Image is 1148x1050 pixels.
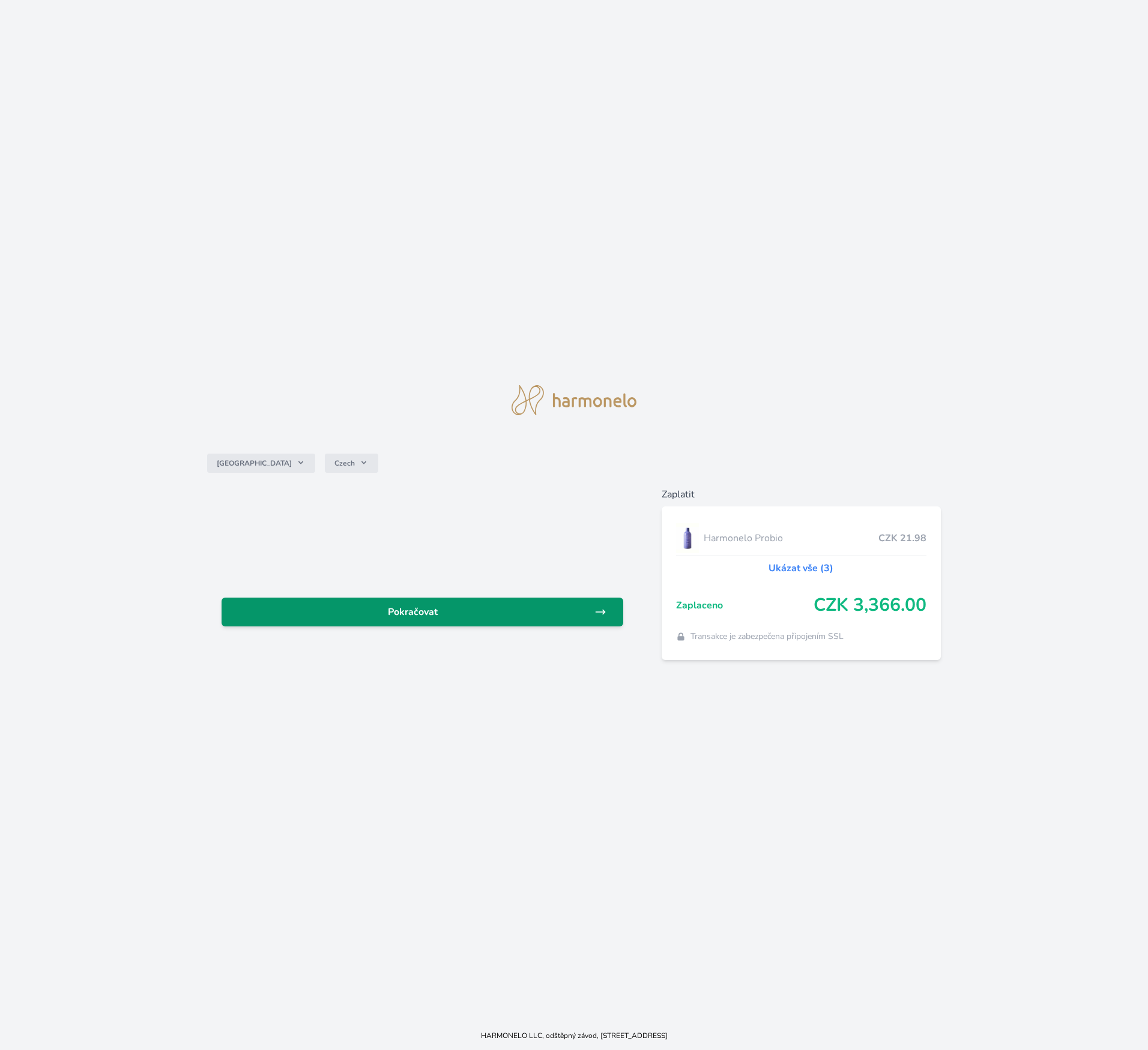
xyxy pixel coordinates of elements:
[769,561,833,575] a: Ukázat vše (3)
[325,454,378,473] button: Czech
[512,385,636,415] img: logo.svg
[878,531,926,545] span: CZK 21.98
[222,598,623,626] a: Pokračovat
[207,454,315,473] button: [GEOGRAPHIC_DATA]
[334,458,355,468] span: Czech
[704,531,878,545] span: Harmonelo Probio
[690,631,844,643] span: Transakce je zabezpečena připojením SSL
[217,458,292,468] span: [GEOGRAPHIC_DATA]
[676,598,814,613] span: Zaplaceno
[814,595,926,616] span: CZK 3,366.00
[676,523,699,553] img: CLEAN_PROBIO_se_stinem_x-lo.jpg
[662,487,941,502] h6: Zaplatit
[231,605,594,619] span: Pokračovat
